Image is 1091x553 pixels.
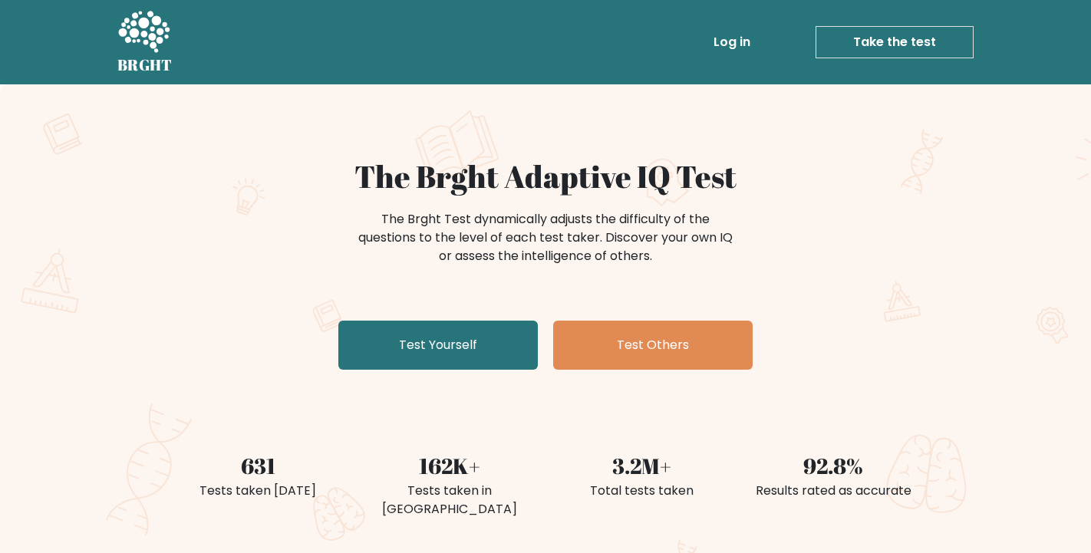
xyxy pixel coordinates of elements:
div: Tests taken in [GEOGRAPHIC_DATA] [363,482,536,518]
h1: The Brght Adaptive IQ Test [171,158,920,195]
div: 3.2M+ [555,449,728,482]
div: The Brght Test dynamically adjusts the difficulty of the questions to the level of each test take... [354,210,737,265]
a: Test Yourself [338,321,538,370]
div: Results rated as accurate [747,482,920,500]
h5: BRGHT [117,56,173,74]
a: Take the test [816,26,974,58]
a: BRGHT [117,6,173,78]
div: Total tests taken [555,482,728,500]
a: Log in [707,27,756,58]
div: 92.8% [747,449,920,482]
a: Test Others [553,321,753,370]
div: 631 [171,449,344,482]
div: Tests taken [DATE] [171,482,344,500]
div: 162K+ [363,449,536,482]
